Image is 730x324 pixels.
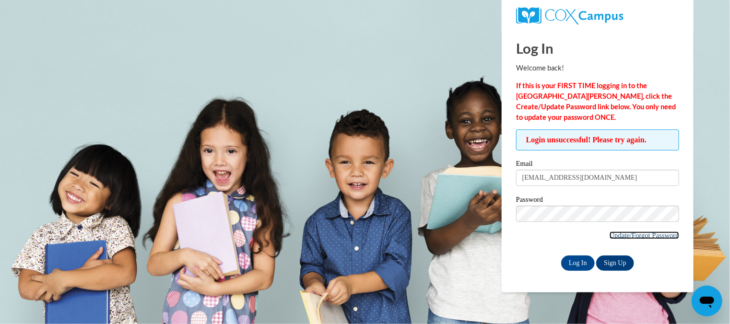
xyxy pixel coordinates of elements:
input: Log In [561,255,595,271]
a: COX Campus [516,7,679,24]
strong: If this is your FIRST TIME logging in to the [GEOGRAPHIC_DATA][PERSON_NAME], click the Create/Upd... [516,81,676,121]
label: Email [516,160,679,170]
img: COX Campus [516,7,624,24]
span: Login unsuccessful! Please try again. [516,129,679,150]
a: Update/Forgot Password [610,231,679,239]
label: Password [516,196,679,206]
iframe: Button to launch messaging window [692,286,722,316]
h1: Log In [516,38,679,58]
p: Welcome back! [516,63,679,73]
a: Sign Up [596,255,634,271]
